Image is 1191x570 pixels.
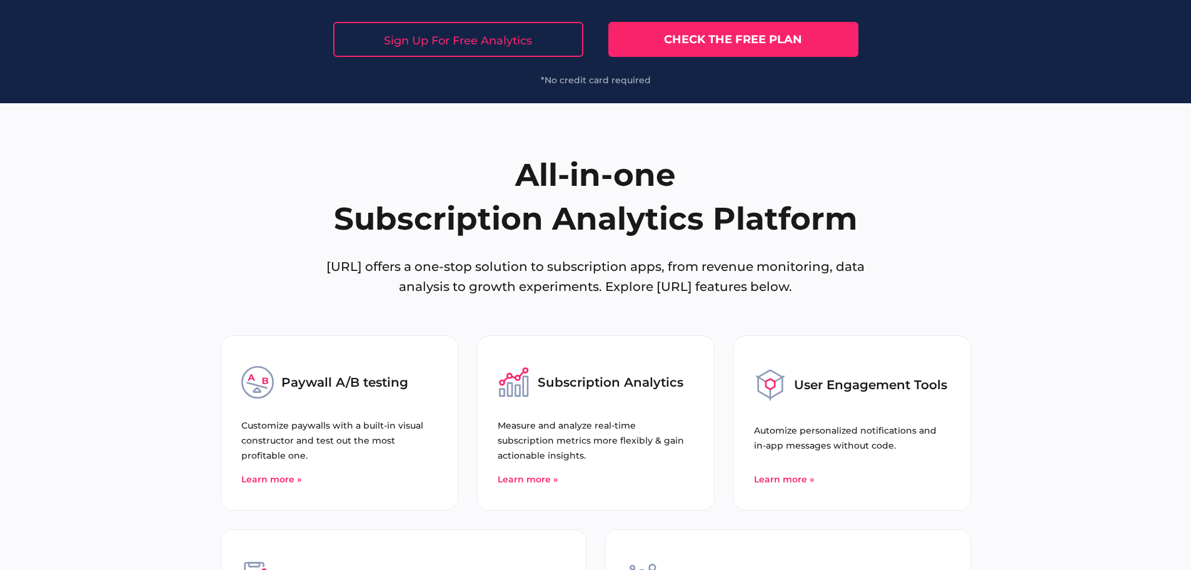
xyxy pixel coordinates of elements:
[754,474,814,485] a: Learn more »
[754,369,786,401] img: icon-user-engagement-tools
[333,76,858,84] div: *No credit card required
[241,366,274,399] img: icon-paywall-a-b-testing
[334,153,857,241] h2: All-in-one Subscription Analytics Platform
[241,474,301,485] a: Learn more »
[608,22,858,57] a: Check the free plan
[538,376,683,389] h3: Subscription Analytics
[333,22,583,57] a: Sign Up For Free Analytics
[310,257,882,297] p: [URL] offers a one-stop solution to subscription apps, from revenue monitoring, data analysis to ...
[281,376,408,389] h3: Paywall A/B testing
[241,419,438,464] p: Customize paywalls with a built-in visual constructor and test out the most profitable one.
[754,424,950,459] p: Automize personalized notifications and in-app messages without code.
[794,379,947,391] h3: User Engagement Tools
[498,366,530,399] img: icon-subscription-data-graph
[498,419,694,464] p: Measure and analyze real-time subscription metrics more flexibly & gain actionable insights.
[498,474,558,485] a: Learn more »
